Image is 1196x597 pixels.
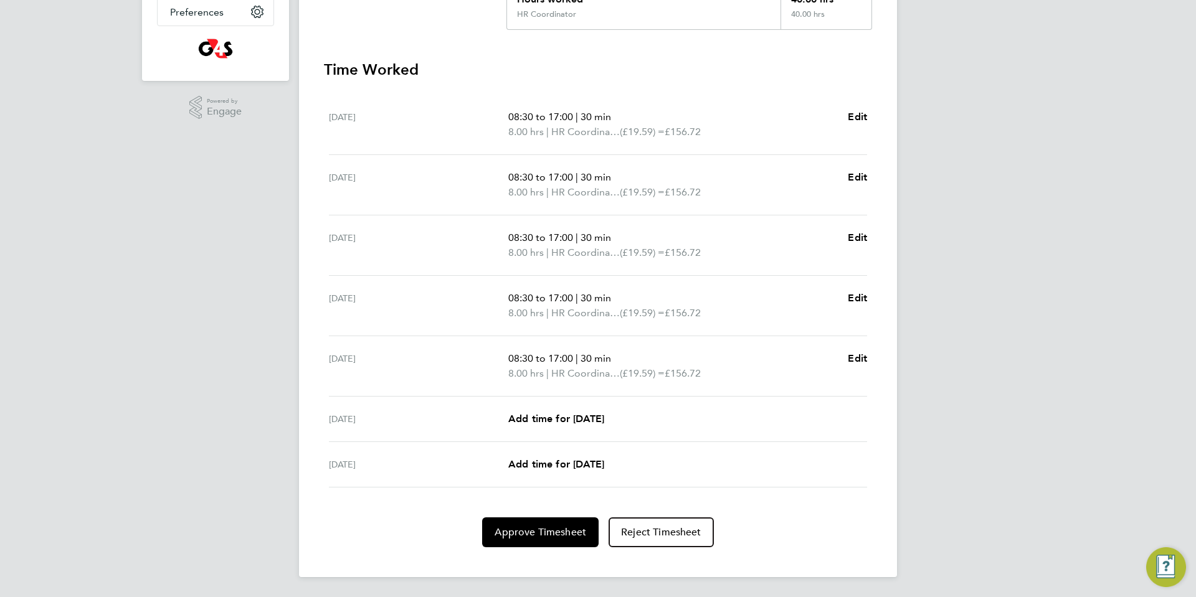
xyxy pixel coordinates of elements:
[551,185,620,200] span: HR Coordinator
[576,171,578,183] span: |
[1146,547,1186,587] button: Engage Resource Center
[848,351,867,366] a: Edit
[546,367,549,379] span: |
[581,232,611,243] span: 30 min
[546,186,549,198] span: |
[482,517,599,547] button: Approve Timesheet
[189,96,242,120] a: Powered byEngage
[581,292,611,304] span: 30 min
[207,96,242,106] span: Powered by
[848,352,867,364] span: Edit
[170,6,224,18] span: Preferences
[665,186,701,198] span: £156.72
[576,292,578,304] span: |
[329,110,508,139] div: [DATE]
[848,171,867,183] span: Edit
[508,232,573,243] span: 08:30 to 17:00
[620,247,665,258] span: (£19.59) =
[848,291,867,306] a: Edit
[508,307,544,319] span: 8.00 hrs
[508,413,604,425] span: Add time for [DATE]
[848,230,867,245] a: Edit
[508,171,573,183] span: 08:30 to 17:00
[324,60,872,80] h3: Time Worked
[508,352,573,364] span: 08:30 to 17:00
[576,111,578,123] span: |
[848,111,867,123] span: Edit
[621,526,701,538] span: Reject Timesheet
[620,126,665,138] span: (£19.59) =
[207,106,242,117] span: Engage
[848,170,867,185] a: Edit
[781,9,871,29] div: 40.00 hrs
[546,307,549,319] span: |
[508,186,544,198] span: 8.00 hrs
[665,367,701,379] span: £156.72
[495,526,586,538] span: Approve Timesheet
[576,352,578,364] span: |
[609,517,714,547] button: Reject Timesheet
[329,230,508,260] div: [DATE]
[508,111,573,123] span: 08:30 to 17:00
[508,247,544,258] span: 8.00 hrs
[551,245,620,260] span: HR Coordinator
[198,39,232,59] img: g4s6-logo-retina.png
[508,126,544,138] span: 8.00 hrs
[508,292,573,304] span: 08:30 to 17:00
[517,9,576,19] div: HR Coordinator
[848,110,867,125] a: Edit
[665,247,701,258] span: £156.72
[508,367,544,379] span: 8.00 hrs
[546,126,549,138] span: |
[848,232,867,243] span: Edit
[329,351,508,381] div: [DATE]
[329,291,508,321] div: [DATE]
[551,306,620,321] span: HR Coordinator
[620,367,665,379] span: (£19.59) =
[620,307,665,319] span: (£19.59) =
[581,171,611,183] span: 30 min
[508,411,604,426] a: Add time for [DATE]
[551,125,620,139] span: HR Coordinator
[508,457,604,472] a: Add time for [DATE]
[546,247,549,258] span: |
[157,39,274,59] a: Go to home page
[508,458,604,470] span: Add time for [DATE]
[576,232,578,243] span: |
[581,352,611,364] span: 30 min
[620,186,665,198] span: (£19.59) =
[329,457,508,472] div: [DATE]
[329,411,508,426] div: [DATE]
[551,366,620,381] span: HR Coordinator
[665,307,701,319] span: £156.72
[665,126,701,138] span: £156.72
[848,292,867,304] span: Edit
[581,111,611,123] span: 30 min
[329,170,508,200] div: [DATE]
